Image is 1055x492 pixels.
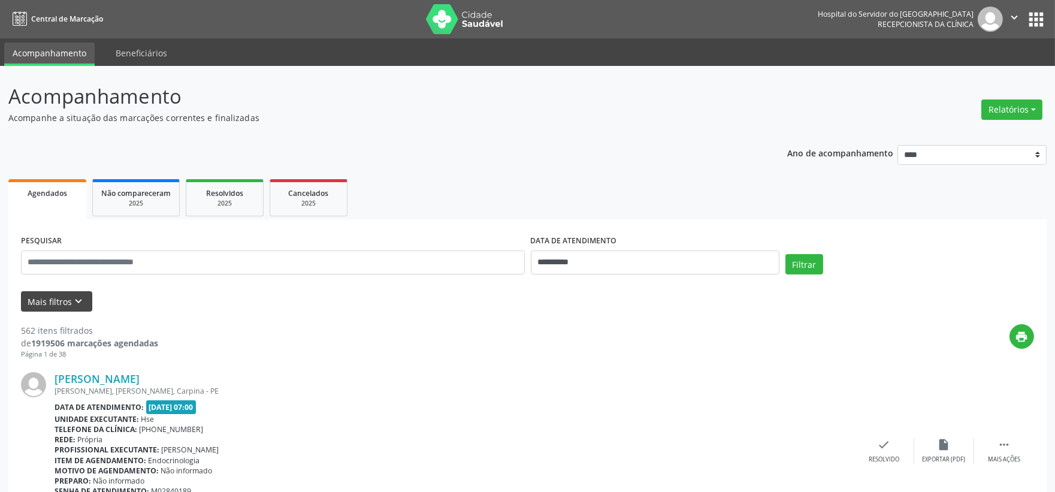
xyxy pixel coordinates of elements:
span: [PHONE_NUMBER] [140,424,204,434]
b: Telefone da clínica: [55,424,137,434]
span: [DATE] 07:00 [146,400,197,414]
b: Preparo: [55,476,91,486]
i: print [1015,330,1029,343]
span: [PERSON_NAME] [162,445,219,455]
span: Endocrinologia [149,455,200,466]
button: Filtrar [785,254,823,274]
i: insert_drive_file [938,438,951,451]
span: Agendados [28,188,67,198]
div: 562 itens filtrados [21,324,158,337]
label: DATA DE ATENDIMENTO [531,232,617,250]
div: 2025 [279,199,338,208]
i:  [997,438,1011,451]
div: 2025 [101,199,171,208]
b: Motivo de agendamento: [55,466,159,476]
a: Acompanhamento [4,43,95,66]
span: Própria [78,434,103,445]
span: Não informado [93,476,145,486]
button: Relatórios [981,99,1042,120]
div: Exportar (PDF) [923,455,966,464]
img: img [978,7,1003,32]
div: Mais ações [988,455,1020,464]
p: Acompanhamento [8,82,735,111]
b: Rede: [55,434,75,445]
span: Não informado [161,466,213,476]
span: Não compareceram [101,188,171,198]
p: Ano de acompanhamento [787,145,893,160]
span: Cancelados [289,188,329,198]
span: Resolvidos [206,188,243,198]
span: Central de Marcação [31,14,103,24]
div: 2025 [195,199,255,208]
span: Hse [141,414,155,424]
b: Profissional executante: [55,445,159,455]
button: print [1009,324,1034,349]
b: Unidade executante: [55,414,139,424]
i: check [878,438,891,451]
label: PESQUISAR [21,232,62,250]
img: img [21,372,46,397]
a: Central de Marcação [8,9,103,29]
a: Beneficiários [107,43,176,64]
span: Recepcionista da clínica [878,19,974,29]
i: keyboard_arrow_down [72,295,86,308]
strong: 1919506 marcações agendadas [31,337,158,349]
a: [PERSON_NAME] [55,372,140,385]
b: Data de atendimento: [55,402,144,412]
b: Item de agendamento: [55,455,146,466]
div: Resolvido [869,455,899,464]
button: Mais filtroskeyboard_arrow_down [21,291,92,312]
div: Hospital do Servidor do [GEOGRAPHIC_DATA] [818,9,974,19]
div: de [21,337,158,349]
p: Acompanhe a situação das marcações correntes e finalizadas [8,111,735,124]
i:  [1008,11,1021,24]
button: apps [1026,9,1047,30]
button:  [1003,7,1026,32]
div: Página 1 de 38 [21,349,158,360]
div: [PERSON_NAME], [PERSON_NAME], Carpina - PE [55,386,854,396]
